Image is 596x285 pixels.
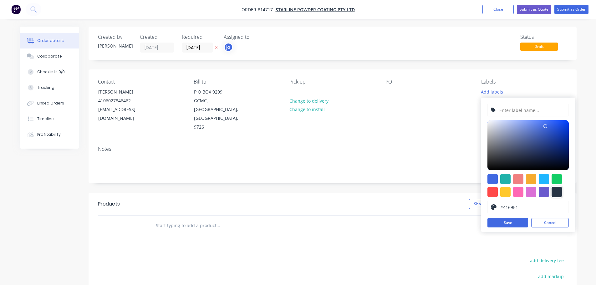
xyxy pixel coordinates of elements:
button: Submit as Quote [517,5,551,14]
div: [PERSON_NAME] [98,88,150,96]
button: Checklists 0/0 [20,64,79,80]
div: #ff69b4 [513,187,523,197]
div: Notes [98,146,567,152]
button: Close [482,5,514,14]
div: Products [98,200,120,208]
div: GCMC, [GEOGRAPHIC_DATA], [GEOGRAPHIC_DATA], 9726 [194,96,246,131]
div: Profitability [37,132,60,137]
div: Pick up [289,79,375,85]
div: [EMAIL_ADDRESS][DOMAIN_NAME] [98,105,150,123]
button: add delivery fee [527,256,567,265]
div: P O BOX 9209 [194,88,246,96]
button: Tracking [20,80,79,95]
div: Labels [481,79,567,85]
div: Bill to [194,79,279,85]
div: #ff4949 [487,187,498,197]
div: P O BOX 9209GCMC, [GEOGRAPHIC_DATA], [GEOGRAPHIC_DATA], 9726 [189,87,251,132]
div: Created [140,34,174,40]
div: #f08080 [513,174,523,184]
a: Starline Powder Coating Pty Ltd [276,7,355,13]
div: #ffc82c [500,187,511,197]
button: Show / Hide columns [469,199,517,209]
div: 4106027846462 [98,96,150,105]
div: Assigned to [224,34,286,40]
div: Checklists 0/0 [37,69,64,75]
img: Factory [11,5,21,14]
div: Created by [98,34,132,40]
div: Tracking [37,85,54,90]
div: PO [385,79,471,85]
button: Add labels [478,87,507,96]
div: Collaborate [37,53,62,59]
div: #6a5acd [539,187,549,197]
button: add markup [535,272,567,281]
div: Timeline [37,116,53,122]
span: Draft [520,43,558,50]
div: #da70d6 [526,187,536,197]
div: #4169e1 [487,174,498,184]
button: Order details [20,33,79,48]
input: Start typing to add a product... [155,219,281,232]
div: [PERSON_NAME] [98,43,132,49]
span: Order #14717 - [242,7,276,13]
button: Change to install [286,105,328,114]
div: Contact [98,79,184,85]
div: #273444 [552,187,562,197]
button: Change to delivery [286,96,332,105]
div: Linked Orders [37,100,64,106]
button: Profitability [20,127,79,142]
button: Timeline [20,111,79,127]
div: [PERSON_NAME]4106027846462[EMAIL_ADDRESS][DOMAIN_NAME] [93,87,155,123]
div: Status [520,34,567,40]
input: Enter label name... [499,104,565,116]
div: #20b2aa [500,174,511,184]
div: Order details [37,38,64,43]
div: #1fb6ff [539,174,549,184]
div: #13ce66 [552,174,562,184]
button: Collaborate [20,48,79,64]
button: Save [487,218,528,227]
button: Submit as Order [554,5,588,14]
button: Linked Orders [20,95,79,111]
button: ja [224,43,233,52]
div: Required [182,34,216,40]
div: #f6ab2f [526,174,536,184]
button: Cancel [531,218,569,227]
